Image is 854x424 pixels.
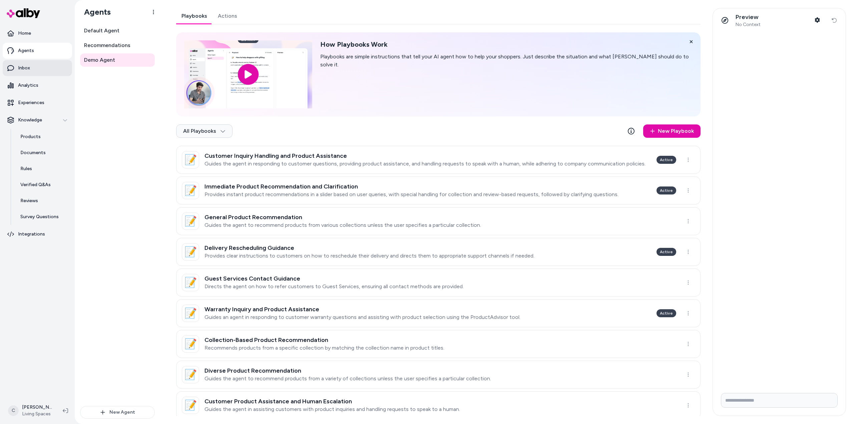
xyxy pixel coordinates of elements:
a: Playbooks [176,8,212,24]
p: Rules [20,165,32,172]
a: Inbox [3,60,72,76]
a: Analytics [3,77,72,93]
div: Active [657,156,676,164]
p: Guides the agent in assisting customers with product inquiries and handling requests to speak to ... [204,406,460,413]
p: Knowledge [18,117,42,123]
img: alby Logo [7,8,40,18]
div: Active [657,186,676,194]
p: Provides instant product recommendations in a slider based on user queries, with special handling... [204,191,618,198]
h3: Diverse Product Recommendation [204,367,491,374]
a: Recommendations [80,39,155,52]
span: Default Agent [84,27,119,35]
div: 📝 [182,182,199,199]
button: All Playbooks [176,124,233,138]
p: Reviews [20,197,38,204]
div: 📝 [182,151,199,168]
p: Survey Questions [20,214,59,220]
a: Products [14,129,72,145]
p: Documents [20,149,46,156]
a: 📝Immediate Product Recommendation and ClarificationProvides instant product recommendations in a ... [176,176,701,204]
p: Inbox [18,65,30,71]
div: Active [657,248,676,256]
p: Provides clear instructions to customers on how to reschedule their delivery and directs them to ... [204,253,534,259]
p: Experiences [18,99,44,106]
a: Rules [14,161,72,177]
button: Knowledge [3,112,72,128]
a: Survey Questions [14,209,72,225]
span: All Playbooks [183,128,226,134]
a: 📝General Product RecommendationGuides the agent to recommend products from various collections un... [176,207,701,235]
a: 📝Customer Product Assistance and Human EscalationGuides the agent in assisting customers with pro... [176,391,701,419]
h3: Guest Services Contact Guidance [204,275,464,282]
h3: Delivery Rescheduling Guidance [204,245,534,251]
a: 📝Guest Services Contact GuidanceDirects the agent on how to refer customers to Guest Services, en... [176,269,701,297]
p: Verified Q&As [20,181,51,188]
a: Experiences [3,95,72,111]
a: Integrations [3,226,72,242]
div: 📝 [182,305,199,322]
button: New Agent [80,406,155,419]
div: 📝 [182,274,199,291]
p: Integrations [18,231,45,238]
p: Preview [736,13,761,21]
div: 📝 [182,397,199,414]
p: Analytics [18,82,38,89]
h2: How Playbooks Work [320,40,693,49]
h3: Collection-Based Product Recommendation [204,337,444,343]
p: Home [18,30,31,37]
a: Verified Q&As [14,177,72,193]
span: Demo Agent [84,56,115,64]
p: Products [20,133,41,140]
div: 📝 [182,213,199,230]
a: Agents [3,43,72,59]
h3: Customer Product Assistance and Human Escalation [204,398,460,405]
h3: Warranty Inquiry and Product Assistance [204,306,520,313]
button: C[PERSON_NAME]Living Spaces [4,400,57,421]
h3: Immediate Product Recommendation and Clarification [204,183,618,190]
p: Guides an agent in responding to customer warranty questions and assisting with product selection... [204,314,520,321]
h1: Agents [79,7,111,17]
p: Recommends products from a specific collection by matching the collection name in product titles. [204,345,444,351]
a: Home [3,25,72,41]
div: 📝 [182,366,199,383]
a: Default Agent [80,24,155,37]
input: Write your prompt here [721,393,838,408]
a: 📝Collection-Based Product RecommendationRecommends products from a specific collection by matchin... [176,330,701,358]
div: 📝 [182,243,199,261]
span: C [8,405,19,416]
div: 📝 [182,335,199,353]
p: Directs the agent on how to refer customers to Guest Services, ensuring all contact methods are p... [204,283,464,290]
a: 📝Warranty Inquiry and Product AssistanceGuides an agent in responding to customer warranty questi... [176,299,701,327]
a: Actions [212,8,243,24]
span: Recommendations [84,41,130,49]
a: Demo Agent [80,53,155,67]
h3: General Product Recommendation [204,214,481,221]
a: 📝Diverse Product RecommendationGuides the agent to recommend products from a variety of collectio... [176,361,701,389]
p: Guides the agent in responding to customer questions, providing product assistance, and handling ... [204,160,646,167]
h3: Customer Inquiry Handling and Product Assistance [204,152,646,159]
a: 📝Customer Inquiry Handling and Product AssistanceGuides the agent in responding to customer quest... [176,146,701,174]
a: New Playbook [643,124,701,138]
p: Playbooks are simple instructions that tell your AI agent how to help your shoppers. Just describ... [320,53,693,69]
p: Agents [18,47,34,54]
a: Documents [14,145,72,161]
a: Reviews [14,193,72,209]
span: Living Spaces [22,411,52,417]
p: Guides the agent to recommend products from a variety of collections unless the user specifies a ... [204,375,491,382]
div: Active [657,309,676,317]
span: No Context [736,22,761,28]
p: [PERSON_NAME] [22,404,52,411]
p: Guides the agent to recommend products from various collections unless the user specifies a parti... [204,222,481,229]
a: 📝Delivery Rescheduling GuidanceProvides clear instructions to customers on how to reschedule thei... [176,238,701,266]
